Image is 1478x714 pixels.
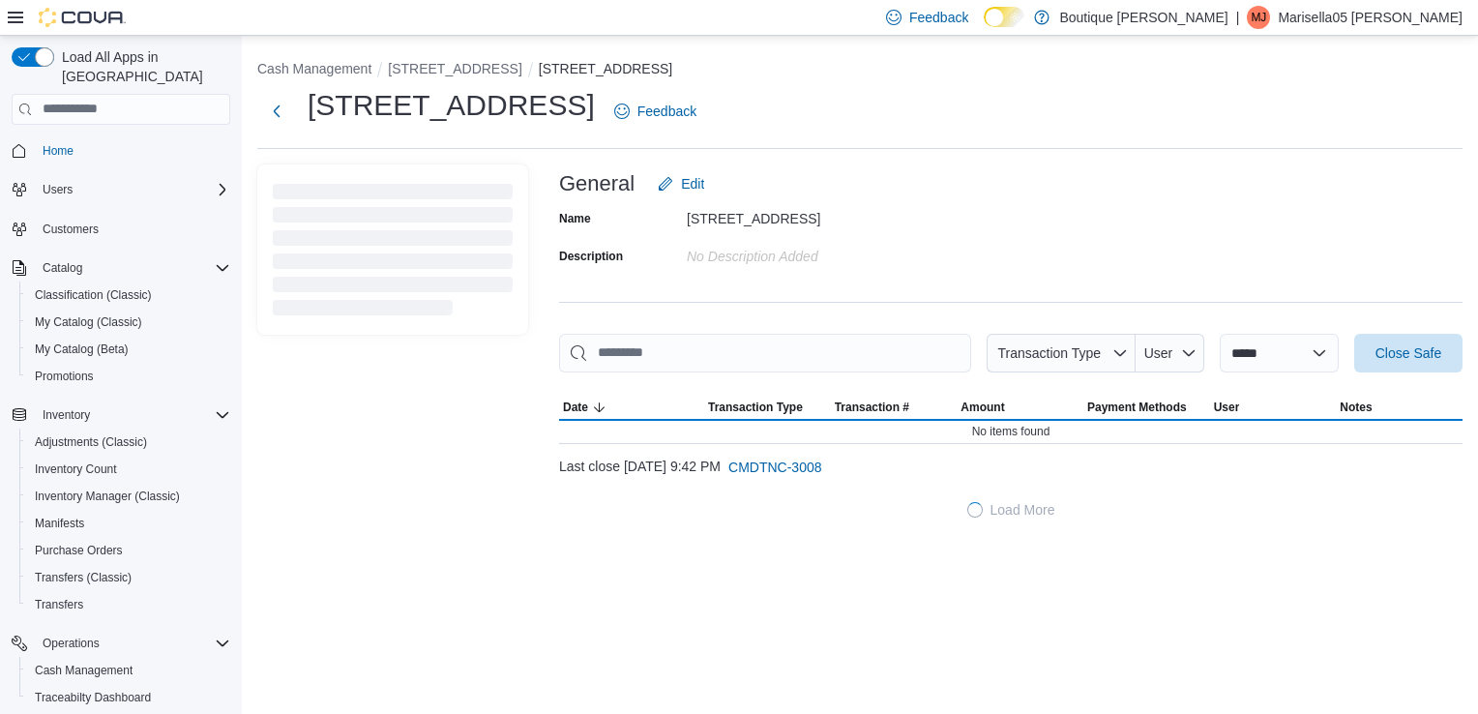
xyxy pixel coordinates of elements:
label: Description [559,249,623,264]
span: Transaction Type [708,400,803,415]
span: Notes [1340,400,1372,415]
span: MJ [1251,6,1266,29]
span: Classification (Classic) [27,283,230,307]
a: Classification (Classic) [27,283,160,307]
a: Inventory Count [27,458,125,481]
span: Edit [681,174,704,193]
a: Transfers (Classic) [27,566,139,589]
h3: General [559,172,635,195]
button: Edit [650,164,712,203]
a: Home [35,139,81,163]
button: My Catalog (Classic) [19,309,238,336]
span: Feedback [909,8,968,27]
span: Loading [967,502,983,518]
button: Inventory [4,402,238,429]
button: Payment Methods [1083,396,1210,419]
span: Close Safe [1375,343,1441,363]
span: Adjustments (Classic) [27,431,230,454]
span: Amount [961,400,1004,415]
div: No Description added [687,241,946,264]
nav: An example of EuiBreadcrumbs [257,59,1463,82]
span: No items found [972,424,1050,439]
button: Users [4,176,238,203]
p: Boutique [PERSON_NAME] [1059,6,1227,29]
a: Transfers [27,593,91,616]
button: Purchase Orders [19,537,238,564]
a: Customers [35,218,106,241]
span: Traceabilty Dashboard [35,690,151,705]
span: Operations [43,636,100,651]
span: Transaction # [835,400,909,415]
a: Cash Management [27,659,140,682]
a: Purchase Orders [27,539,131,562]
span: Purchase Orders [27,539,230,562]
span: Cash Management [27,659,230,682]
button: Inventory Manager (Classic) [19,483,238,510]
span: My Catalog (Beta) [27,338,230,361]
button: User [1210,396,1337,419]
button: Transfers [19,591,238,618]
a: Feedback [606,92,704,131]
span: Date [563,400,588,415]
span: My Catalog (Classic) [35,314,142,330]
span: Inventory [35,403,230,427]
button: Operations [4,630,238,657]
span: Transaction Type [997,345,1101,361]
label: Name [559,211,591,226]
span: Feedback [637,102,696,121]
button: User [1136,334,1204,372]
span: Transfers [35,597,83,612]
button: LoadingLoad More [559,491,1463,529]
button: Next [257,92,296,131]
span: Inventory Count [35,461,117,477]
div: Marisella05 Jacquez [1247,6,1270,29]
button: Adjustments (Classic) [19,429,238,456]
span: Traceabilty Dashboard [27,686,230,709]
span: Catalog [35,256,230,280]
a: Adjustments (Classic) [27,431,155,454]
a: Inventory Manager (Classic) [27,485,188,508]
button: Manifests [19,510,238,537]
a: My Catalog (Beta) [27,338,136,361]
button: Transaction Type [987,334,1136,372]
span: My Catalog (Beta) [35,342,129,357]
span: Loading [273,188,513,319]
span: Load All Apps in [GEOGRAPHIC_DATA] [54,47,230,86]
span: Payment Methods [1087,400,1187,415]
span: Promotions [27,365,230,388]
span: Load More [990,500,1055,520]
span: User [1144,345,1173,361]
span: Classification (Classic) [35,287,152,303]
p: | [1236,6,1240,29]
button: Inventory [35,403,98,427]
button: My Catalog (Beta) [19,336,238,363]
span: Customers [35,217,230,241]
button: Promotions [19,363,238,390]
button: Inventory Count [19,456,238,483]
span: Purchase Orders [35,543,123,558]
span: Users [43,182,73,197]
span: Adjustments (Classic) [35,434,147,450]
button: CMDTNC-3008 [721,448,829,487]
div: Last close [DATE] 9:42 PM [559,448,1463,487]
span: Inventory Manager (Classic) [35,489,180,504]
p: Marisella05 [PERSON_NAME] [1278,6,1463,29]
button: Close Safe [1354,334,1463,372]
span: My Catalog (Classic) [27,311,230,334]
a: Traceabilty Dashboard [27,686,159,709]
span: Operations [35,632,230,655]
button: Amount [957,396,1083,419]
button: Notes [1336,396,1463,419]
span: Home [35,138,230,163]
button: [STREET_ADDRESS] [388,61,521,76]
a: Manifests [27,512,92,535]
button: Users [35,178,80,201]
span: Cash Management [35,663,133,678]
button: [STREET_ADDRESS] [539,61,672,76]
span: Manifests [35,516,84,531]
h1: [STREET_ADDRESS] [308,86,595,125]
span: CMDTNC-3008 [728,458,821,477]
span: Transfers (Classic) [35,570,132,585]
button: Catalog [4,254,238,282]
button: Transfers (Classic) [19,564,238,591]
